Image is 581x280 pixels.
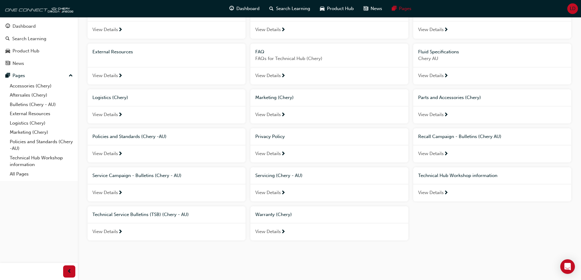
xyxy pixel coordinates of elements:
[92,26,118,33] span: View Details
[255,150,281,157] span: View Details
[255,49,264,55] span: FAQ
[13,72,25,79] div: Pages
[224,2,264,15] a: guage-iconDashboard
[255,212,292,217] span: Warranty (Chery)
[371,5,382,12] span: News
[444,190,448,196] span: next-icon
[255,228,281,235] span: View Details
[250,44,408,85] a: FAQFAQs for Technical Hub (Chery)View Details
[92,49,133,55] span: External Resources
[118,190,123,196] span: next-icon
[418,173,497,178] span: Technical Hub Workshop information
[67,268,72,275] span: prev-icon
[7,169,75,179] a: All Pages
[5,36,10,42] span: search-icon
[276,5,310,12] span: Search Learning
[92,95,128,100] span: Logistics (Chery)
[413,44,571,85] a: Fluid SpecificationsChery AUView Details
[7,153,75,169] a: Technical Hub Workshop information
[13,23,36,30] div: Dashboard
[413,5,571,39] a: Bulletins (Chery - AU)View Details
[2,21,75,32] a: Dashboard
[281,112,285,118] span: next-icon
[418,150,444,157] span: View Details
[281,190,285,196] span: next-icon
[399,5,411,12] span: Pages
[418,55,566,62] span: Chery AU
[2,70,75,81] button: Pages
[92,173,181,178] span: Service Campaign - Bulletins (Chery - AU)
[92,150,118,157] span: View Details
[444,27,448,33] span: next-icon
[229,5,234,12] span: guage-icon
[3,2,73,15] a: oneconnect
[418,49,459,55] span: Fluid Specifications
[255,72,281,79] span: View Details
[88,89,246,123] a: Logistics (Chery)View Details
[444,112,448,118] span: next-icon
[418,95,481,100] span: Parts and Accessories (Chery)
[250,5,408,39] a: Aftersales (Chery)View Details
[5,61,10,66] span: news-icon
[5,24,10,29] span: guage-icon
[418,26,444,33] span: View Details
[413,167,571,201] a: Technical Hub Workshop informationView Details
[118,151,123,157] span: next-icon
[281,27,285,33] span: next-icon
[359,2,387,15] a: news-iconNews
[255,173,303,178] span: Servicing (Chery - AU)
[364,5,368,12] span: news-icon
[250,167,408,201] a: Servicing (Chery - AU)View Details
[418,189,444,196] span: View Details
[5,73,10,79] span: pages-icon
[255,111,281,118] span: View Details
[255,189,281,196] span: View Details
[92,212,189,217] span: Technical Service Bulletins (TSB) (Chery - AU)
[13,60,24,67] div: News
[118,73,123,79] span: next-icon
[418,134,501,139] span: Recall Campaign - Bulletins (Chery AU)
[2,33,75,44] a: Search Learning
[13,48,39,55] div: Product Hub
[418,111,444,118] span: View Details
[7,90,75,100] a: Aftersales (Chery)
[255,26,281,33] span: View Details
[444,151,448,157] span: next-icon
[269,5,274,12] span: search-icon
[118,112,123,118] span: next-icon
[250,128,408,162] a: Privacy PolicyView Details
[255,55,403,62] span: FAQs for Technical Hub (Chery)
[5,48,10,54] span: car-icon
[281,73,285,79] span: next-icon
[92,72,118,79] span: View Details
[92,111,118,118] span: View Details
[236,5,260,12] span: Dashboard
[7,128,75,137] a: Marketing (Chery)
[320,5,325,12] span: car-icon
[2,45,75,57] a: Product Hub
[560,259,575,274] div: Open Intercom Messenger
[315,2,359,15] a: car-iconProduct Hub
[570,5,576,12] span: LD
[69,72,73,80] span: up-icon
[444,73,448,79] span: next-icon
[2,58,75,69] a: News
[281,229,285,235] span: next-icon
[255,134,285,139] span: Privacy Policy
[7,109,75,119] a: External Resources
[7,81,75,91] a: Accessories (Chery)
[392,5,396,12] span: pages-icon
[7,119,75,128] a: Logistics (Chery)
[12,35,46,42] div: Search Learning
[327,5,354,12] span: Product Hub
[88,44,246,85] a: External ResourcesView Details
[92,134,167,139] span: Policies and Standards (Chery -AU)
[88,5,246,39] a: Accessories (Chery)View Details
[250,206,408,240] a: Warranty (Chery)View Details
[567,3,578,14] button: LD
[118,229,123,235] span: next-icon
[413,128,571,162] a: Recall Campaign - Bulletins (Chery AU)View Details
[413,89,571,123] a: Parts and Accessories (Chery)View Details
[281,151,285,157] span: next-icon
